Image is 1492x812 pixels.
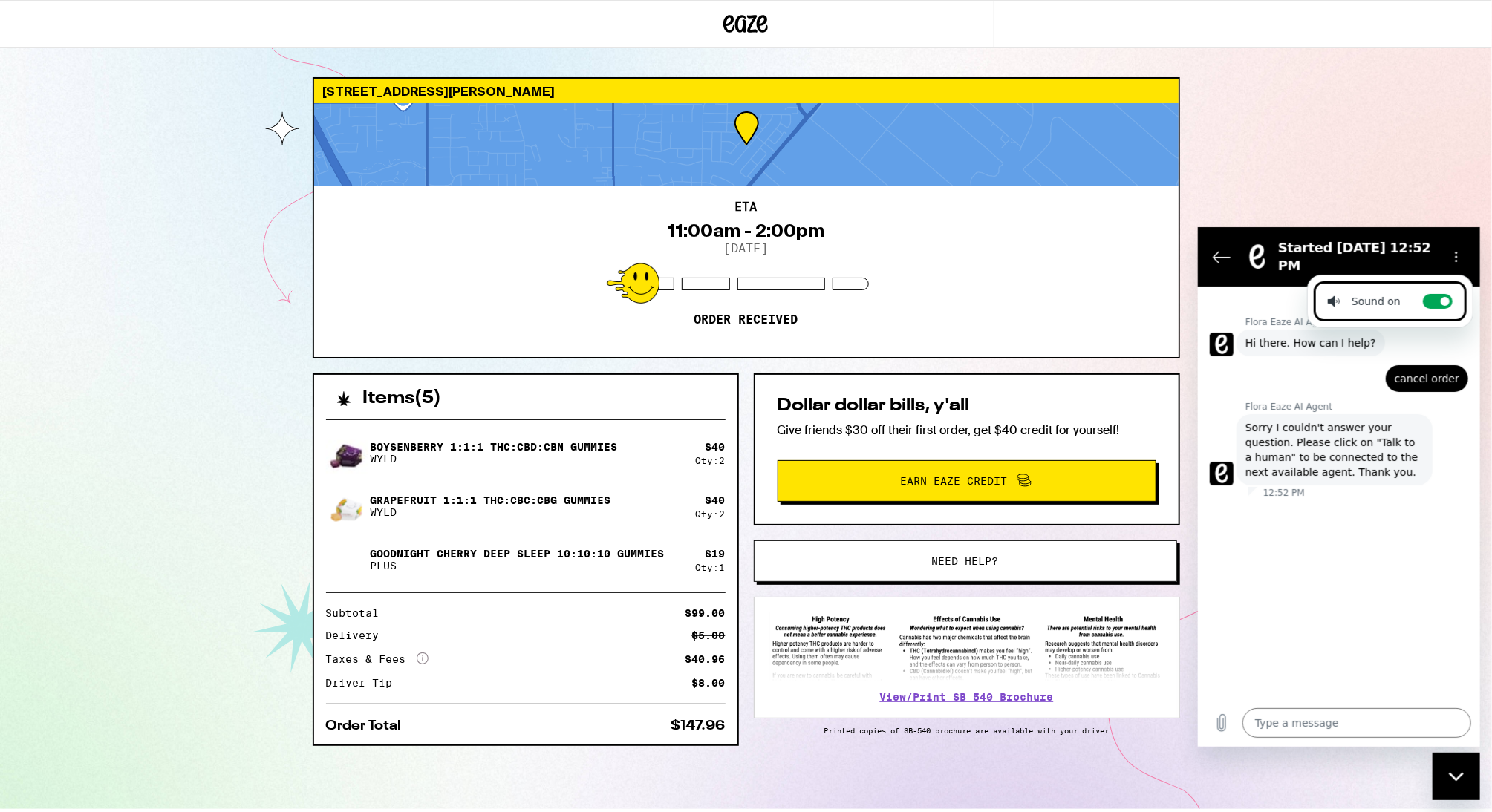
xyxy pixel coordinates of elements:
div: Subtotal [326,608,390,618]
p: PLUS [371,560,665,572]
p: Order received [694,312,798,327]
div: Delivery [326,630,390,641]
div: Qty: 1 [696,563,726,572]
div: $ 19 [706,548,726,560]
p: Boysenberry 1:1:1 THC:CBD:CBN Gummies [371,441,618,453]
p: WYLD [371,453,618,465]
h2: ETA [735,201,758,213]
div: $ 40 [706,494,726,506]
div: Qty: 2 [696,456,726,465]
div: $40.96 [685,654,726,664]
iframe: Button to launch messaging window, conversation in progress [1433,753,1480,800]
span: Earn Eaze Credit [901,476,1008,486]
p: [DATE] [724,241,769,255]
img: Grapefruit 1:1:1 THC:CBC:CBG Gummies [326,477,368,535]
div: 11:00am - 2:00pm [668,220,825,241]
a: View/Print SB 540 Brochure [880,691,1054,703]
p: Grapefruit 1:1:1 THC:CBC:CBG Gummies [371,494,611,506]
h2: Items ( 5 ) [363,390,442,407]
div: [STREET_ADDRESS][PERSON_NAME] [314,79,1179,103]
div: $147.96 [671,719,726,733]
img: Goodnight Cherry Deep Sleep 10:10:10 Gummies [326,539,368,580]
div: $99.00 [685,608,726,618]
h2: Dollar dollar bills, y'all [778,397,1156,415]
span: Need help? [932,556,999,566]
div: $ 40 [706,441,726,453]
div: $8.00 [692,678,726,688]
div: $5.00 [692,630,726,641]
div: Taxes & Fees [326,652,429,666]
div: Qty: 2 [696,509,726,519]
button: Need help? [754,540,1177,582]
img: Boysenberry 1:1:1 THC:CBD:CBN Gummies [326,424,368,482]
p: WYLD [371,506,611,518]
div: Driver Tip [326,678,403,688]
button: Earn Eaze Credit [778,460,1156,502]
div: Order Total [326,719,412,733]
p: Goodnight Cherry Deep Sleep 10:10:10 Gummies [371,548,665,560]
iframe: Messaging window [1198,227,1480,747]
img: SB 540 Brochure preview [769,612,1164,681]
p: Give friends $30 off their first order, get $40 credit for yourself! [778,422,1156,438]
p: Printed copies of SB-540 brochure are available with your driver [754,726,1180,735]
